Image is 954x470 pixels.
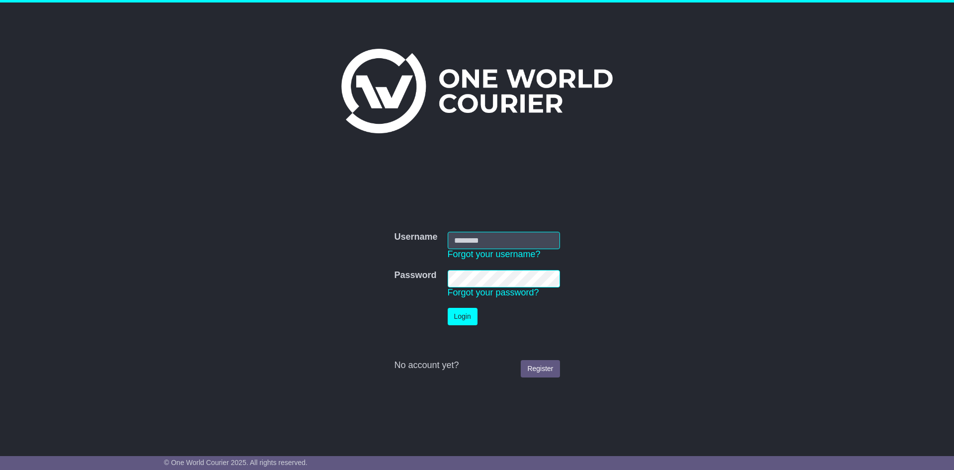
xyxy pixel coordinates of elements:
span: © One World Courier 2025. All rights reserved. [164,459,308,467]
label: Password [394,270,436,281]
div: No account yet? [394,360,559,371]
a: Forgot your password? [448,287,539,297]
a: Register [521,360,559,377]
label: Username [394,232,437,243]
button: Login [448,308,477,325]
a: Forgot your username? [448,249,541,259]
img: One World [341,49,613,133]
